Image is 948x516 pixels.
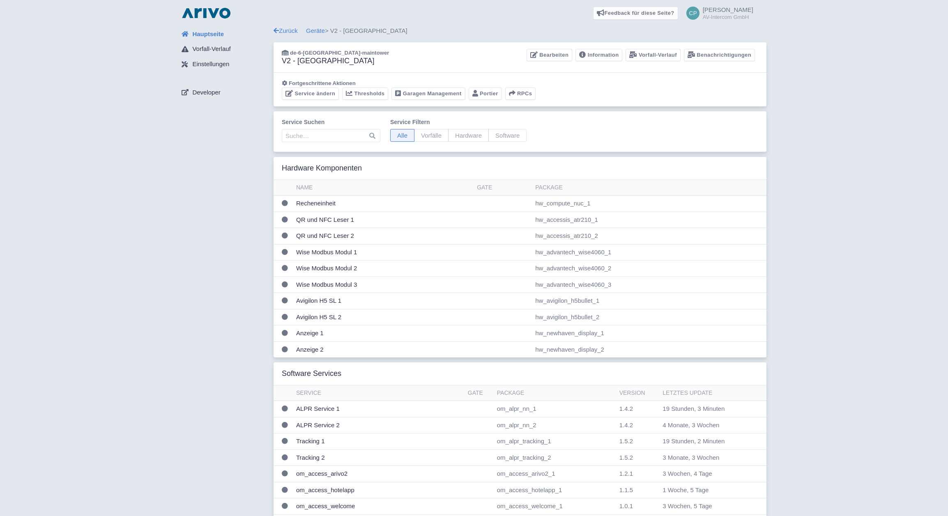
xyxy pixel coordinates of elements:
a: Thresholds [342,88,388,100]
td: om_access_hotelapp [293,482,465,498]
td: om_alpr_nn_1 [494,401,616,417]
span: de-6-[GEOGRAPHIC_DATA]-maintower [290,50,389,56]
td: om_access_welcome_1 [494,498,616,515]
a: Garagen Management [391,88,465,100]
td: hw_newhaven_display_2 [532,341,766,357]
h3: V2 - [GEOGRAPHIC_DATA] [282,57,389,66]
a: Portier [469,88,502,100]
td: 3 Monate, 3 Wochen [659,449,751,466]
th: Service [293,385,465,401]
td: Wise Modbus Modul 3 [293,276,474,293]
td: 3 Wochen, 5 Tage [659,498,751,515]
span: 1.4.2 [619,422,633,428]
label: Service suchen [282,118,380,127]
label: Service filtern [390,118,527,127]
td: hw_accessis_atr210_1 [532,212,766,228]
td: 19 Stunden, 2 Minuten [659,433,751,450]
h3: Hardware Komponenten [282,164,362,173]
span: [PERSON_NAME] [703,6,753,13]
td: hw_advantech_wise4060_2 [532,260,766,277]
th: Letztes Update [659,385,751,401]
small: AV-Intercom GmbH [703,14,753,20]
td: om_access_arivo2_1 [494,466,616,482]
span: 1.0.1 [619,502,633,509]
td: 3 Wochen, 4 Tage [659,466,751,482]
td: QR und NFC Leser 1 [293,212,474,228]
span: Vorfälle [414,129,449,142]
span: Developer [192,88,220,97]
a: Feedback für diese Seite? [593,7,678,20]
th: Gate [474,180,532,196]
td: 4 Monate, 3 Wochen [659,417,751,433]
span: 1.4.2 [619,405,633,412]
input: Suche… [282,129,380,142]
a: Einstellungen [175,57,274,72]
td: hw_avigilon_h5bullet_1 [532,293,766,309]
button: RPCs [505,88,536,100]
td: Avigilon H5 SL 2 [293,309,474,325]
span: Fortgeschrittene Aktionen [289,80,356,86]
td: om_access_welcome [293,498,465,515]
th: Gate [465,385,494,401]
td: hw_avigilon_h5bullet_2 [532,309,766,325]
h3: Software Services [282,369,341,378]
td: QR und NFC Leser 2 [293,228,474,244]
td: ALPR Service 2 [293,417,465,433]
td: om_alpr_tracking_2 [494,449,616,466]
td: hw_compute_nuc_1 [532,196,766,212]
td: 1 Woche, 5 Tage [659,482,751,498]
td: om_alpr_tracking_1 [494,433,616,450]
td: ALPR Service 1 [293,401,465,417]
a: Hauptseite [175,26,274,42]
span: Alle [390,129,414,142]
td: hw_advantech_wise4060_3 [532,276,766,293]
td: 19 Stunden, 3 Minuten [659,401,751,417]
td: Recheneinheit [293,196,474,212]
span: 1.1.5 [619,486,633,493]
a: Bearbeiten [527,49,572,62]
td: om_alpr_nn_2 [494,417,616,433]
a: Vorfall-Verlauf [175,41,274,57]
a: [PERSON_NAME] AV-Intercom GmbH [681,7,753,20]
a: Developer [175,85,274,100]
div: > V2 - [GEOGRAPHIC_DATA] [274,26,766,36]
a: Vorfall-Verlauf [626,49,680,62]
span: Einstellungen [192,60,229,69]
td: Anzeige 2 [293,341,474,357]
a: Service ändern [282,88,339,100]
th: Package [532,180,766,196]
img: logo [180,7,232,20]
th: Name [293,180,474,196]
td: Wise Modbus Modul 1 [293,244,474,260]
a: Benachrichtigungen [684,49,755,62]
span: Software [488,129,527,142]
span: Vorfall-Verlauf [192,44,230,54]
td: Tracking 2 [293,449,465,466]
td: hw_newhaven_display_1 [532,325,766,342]
a: Zurück [274,27,298,34]
span: Hardware [448,129,489,142]
td: Avigilon H5 SL 1 [293,293,474,309]
td: hw_accessis_atr210_2 [532,228,766,244]
td: Tracking 1 [293,433,465,450]
td: Wise Modbus Modul 2 [293,260,474,277]
td: om_access_arivo2 [293,466,465,482]
td: om_access_hotelapp_1 [494,482,616,498]
span: Hauptseite [192,30,224,39]
td: Anzeige 1 [293,325,474,342]
span: 1.2.1 [619,470,633,477]
td: hw_advantech_wise4060_1 [532,244,766,260]
span: 1.5.2 [619,438,633,445]
a: Geräte [306,27,325,34]
a: Information [575,49,622,62]
span: 1.5.2 [619,454,633,461]
th: Package [494,385,616,401]
th: Version [616,385,660,401]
